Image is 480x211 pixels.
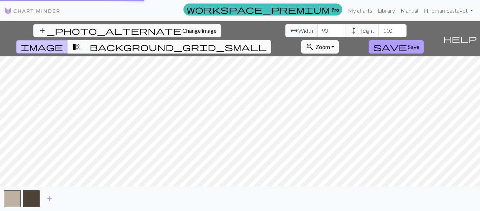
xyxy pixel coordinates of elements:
[187,5,330,14] span: workspace_premium
[21,42,63,52] span: image
[373,42,407,52] span: save
[301,40,339,54] button: Zoom
[369,40,424,54] button: Save
[298,26,313,35] span: Width
[316,43,330,50] span: Zoom
[45,194,54,204] span: add
[306,42,314,52] span: zoom_in
[398,4,421,18] a: Manual
[90,42,267,52] span: background_grid_small
[38,26,181,36] span: add_photo_alternate
[290,26,298,36] span: arrow_range
[4,7,60,15] img: Logo
[183,4,342,15] a: Pro
[358,26,374,35] span: Height
[345,4,375,18] a: My charts
[33,24,221,37] button: Change image
[182,27,216,34] span: Change image
[72,42,80,52] span: transition_fade
[440,21,480,56] button: Help
[41,192,58,205] button: Add color
[421,4,476,18] a: Hiroman-castavet
[408,43,419,50] span: Save
[443,34,477,44] span: help
[350,26,358,36] span: height
[375,4,398,18] a: Library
